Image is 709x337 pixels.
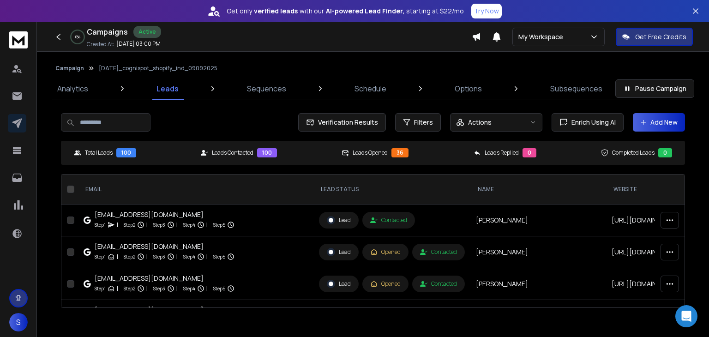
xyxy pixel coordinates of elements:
a: Schedule [349,78,392,100]
td: [PERSON_NAME] [470,268,606,300]
p: | [206,252,208,261]
a: Options [449,78,487,100]
button: Add New [633,113,685,132]
div: Lead [327,280,351,288]
div: 0 [523,148,536,157]
button: S [9,313,28,331]
div: Contacted [420,280,457,288]
div: 100 [116,148,136,157]
p: Step 4 [183,284,195,293]
p: Step 4 [183,252,195,261]
div: [EMAIL_ADDRESS][DOMAIN_NAME] [95,242,234,251]
p: Step 5 [213,220,225,229]
p: Analytics [57,83,88,94]
p: | [176,220,178,229]
p: Step 4 [183,220,195,229]
p: Step 3 [153,284,165,293]
p: Try Now [474,6,499,16]
p: Schedule [354,83,386,94]
p: | [176,252,178,261]
img: logo [9,31,28,48]
p: Leads Replied [485,149,519,156]
a: Subsequences [545,78,608,100]
td: [URL][DOMAIN_NAME] [606,268,687,300]
span: Verification Results [314,118,378,127]
div: 0 [658,148,672,157]
div: Contacted [370,217,407,224]
div: [EMAIL_ADDRESS][DOMAIN_NAME] [95,274,234,283]
div: Active [133,26,161,38]
button: Filters [395,113,441,132]
p: Sequences [247,83,286,94]
p: Step 2 [124,284,135,293]
div: Open Intercom Messenger [675,305,697,327]
td: [PERSON_NAME] [470,205,606,236]
td: [URL][DOMAIN_NAME] [606,300,687,332]
button: Enrich Using AI [552,113,624,132]
p: Leads Contacted [212,149,253,156]
button: Pause Campaign [615,79,694,98]
td: [URL][DOMAIN_NAME] [606,236,687,268]
span: Filters [414,118,433,127]
p: Step 2 [124,220,135,229]
div: 100 [257,148,277,157]
p: Step 5 [213,252,225,261]
p: Step 3 [153,252,165,261]
th: NAME [470,175,606,205]
button: Try Now [471,4,502,18]
strong: verified leads [254,6,298,16]
p: Step 1 [95,220,106,229]
div: [EMAIL_ADDRESS][DOMAIN_NAME] [95,306,234,315]
p: | [206,284,208,293]
th: LEAD STATUS [313,175,470,205]
a: Analytics [52,78,94,100]
p: Step 3 [153,220,165,229]
div: Opened [370,248,401,256]
button: Get Free Credits [616,28,693,46]
p: Step 2 [124,252,135,261]
button: Verification Results [298,113,386,132]
th: website [606,175,687,205]
p: Step 1 [95,284,106,293]
p: | [206,220,208,229]
p: Options [455,83,482,94]
h1: Campaigns [87,26,128,37]
p: | [117,252,118,261]
td: [DEMOGRAPHIC_DATA][PERSON_NAME] [470,300,606,332]
p: | [117,220,118,229]
td: [URL][DOMAIN_NAME] [606,205,687,236]
p: | [146,284,148,293]
p: Step 5 [213,284,225,293]
p: Leads Opened [353,149,388,156]
p: Step 1 [95,252,106,261]
a: Leads [151,78,184,100]
p: Get Free Credits [635,32,686,42]
th: EMAIL [78,175,313,205]
p: [DATE]_cognispot_shopify_ind_09092025 [99,65,217,72]
strong: AI-powered Lead Finder, [326,6,404,16]
td: [PERSON_NAME] [470,236,606,268]
div: Opened [370,280,401,288]
p: [DATE] 03:00 PM [116,40,161,48]
div: Lead [327,216,351,224]
p: | [117,284,118,293]
div: 36 [391,148,409,157]
p: Completed Leads [612,149,655,156]
a: Sequences [241,78,292,100]
p: | [146,252,148,261]
p: Total Leads [85,149,113,156]
div: [EMAIL_ADDRESS][DOMAIN_NAME] [95,210,234,219]
p: Subsequences [550,83,602,94]
p: | [176,284,178,293]
button: Campaign [55,65,84,72]
span: Enrich Using AI [568,118,616,127]
div: Lead [327,248,351,256]
p: Leads [156,83,179,94]
div: Contacted [420,248,457,256]
p: My Workspace [518,32,567,42]
p: Actions [468,118,492,127]
p: 0 % [75,34,80,40]
p: | [146,220,148,229]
